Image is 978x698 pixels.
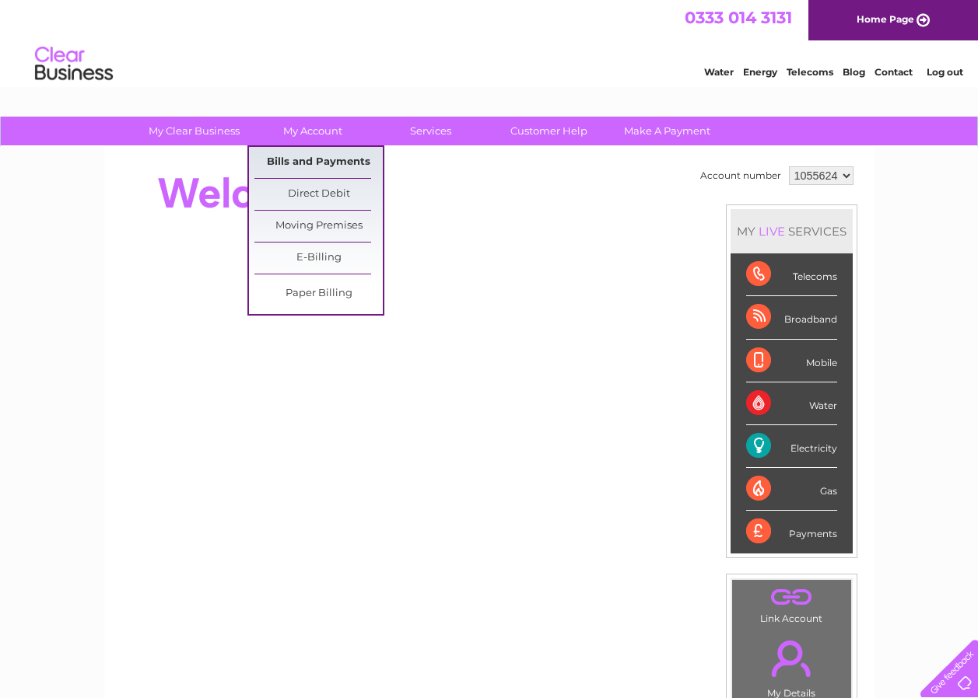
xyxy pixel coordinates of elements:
img: logo.png [34,40,114,88]
a: Customer Help [485,117,613,145]
a: 0333 014 3131 [685,8,792,27]
div: Broadband [746,296,837,339]
div: Gas [746,468,837,511]
td: Account number [696,162,785,189]
a: Services [366,117,495,145]
a: Direct Debit [254,179,383,210]
a: Log out [927,66,963,78]
div: Payments [746,511,837,553]
a: My Clear Business [130,117,258,145]
a: Energy [743,66,777,78]
a: Water [704,66,734,78]
a: Blog [843,66,865,78]
div: LIVE [755,224,788,239]
div: Water [746,382,837,425]
a: Make A Payment [603,117,731,145]
a: Moving Premises [254,211,383,242]
a: E-Billing [254,243,383,274]
a: . [736,584,847,611]
a: Telecoms [787,66,833,78]
a: My Account [248,117,377,145]
a: Contact [875,66,913,78]
div: Mobile [746,340,837,382]
div: Clear Business is a trading name of Verastar Limited (registered in [GEOGRAPHIC_DATA] No. 3667643... [122,9,857,75]
div: Electricity [746,425,837,468]
a: Paper Billing [254,278,383,309]
a: . [736,631,847,686]
div: Telecoms [746,253,837,296]
td: Link Account [731,579,852,628]
div: MY SERVICES [731,209,853,253]
a: Bills and Payments [254,147,383,178]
